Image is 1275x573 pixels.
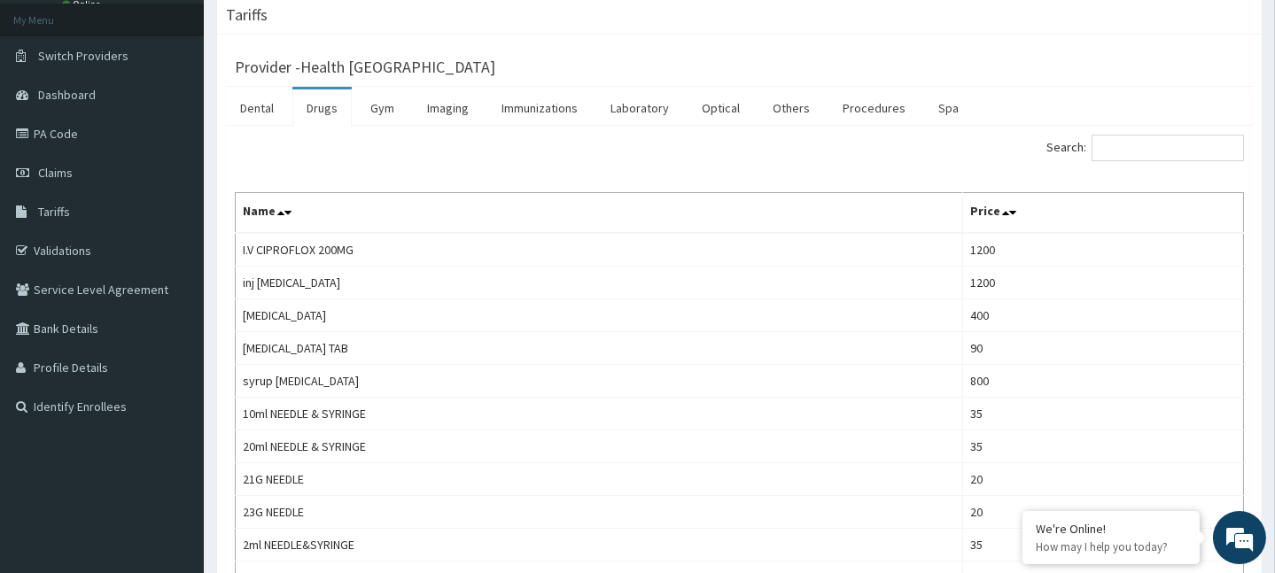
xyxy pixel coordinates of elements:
a: Spa [924,89,973,127]
td: 35 [963,430,1244,463]
span: We're online! [103,173,245,352]
td: I.V CIPROFLOX 200MG [236,233,963,267]
a: Imaging [413,89,483,127]
h3: Tariffs [226,7,268,23]
td: 20 [963,496,1244,529]
a: Dental [226,89,288,127]
a: Drugs [292,89,352,127]
a: Others [758,89,824,127]
td: 21G NEEDLE [236,463,963,496]
a: Gym [356,89,408,127]
span: Switch Providers [38,48,128,64]
span: Claims [38,165,73,181]
textarea: Type your message and hit 'Enter' [9,383,338,445]
label: Search: [1046,135,1244,161]
td: [MEDICAL_DATA] TAB [236,332,963,365]
p: How may I help you today? [1036,539,1186,554]
div: Minimize live chat window [291,9,333,51]
td: 35 [963,529,1244,561]
td: 1200 [963,233,1244,267]
td: 90 [963,332,1244,365]
td: 1200 [963,267,1244,299]
th: Price [963,193,1244,234]
a: Immunizations [487,89,592,127]
td: 400 [963,299,1244,332]
input: Search: [1092,135,1244,161]
td: 23G NEEDLE [236,496,963,529]
td: 2ml NEEDLE&SYRINGE [236,529,963,561]
td: 10ml NEEDLE & SYRINGE [236,398,963,430]
td: inj [MEDICAL_DATA] [236,267,963,299]
span: Tariffs [38,204,70,220]
td: [MEDICAL_DATA] [236,299,963,332]
th: Name [236,193,963,234]
span: Dashboard [38,87,96,103]
td: 800 [963,365,1244,398]
img: d_794563401_company_1708531726252_794563401 [33,89,72,133]
td: syrup [MEDICAL_DATA] [236,365,963,398]
div: We're Online! [1036,521,1186,537]
td: 20 [963,463,1244,496]
a: Laboratory [596,89,683,127]
td: 35 [963,398,1244,430]
a: Optical [688,89,754,127]
a: Procedures [828,89,920,127]
h3: Provider - Health [GEOGRAPHIC_DATA] [235,59,495,75]
div: Chat with us now [92,99,298,122]
td: 20ml NEEDLE & SYRINGE [236,430,963,463]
